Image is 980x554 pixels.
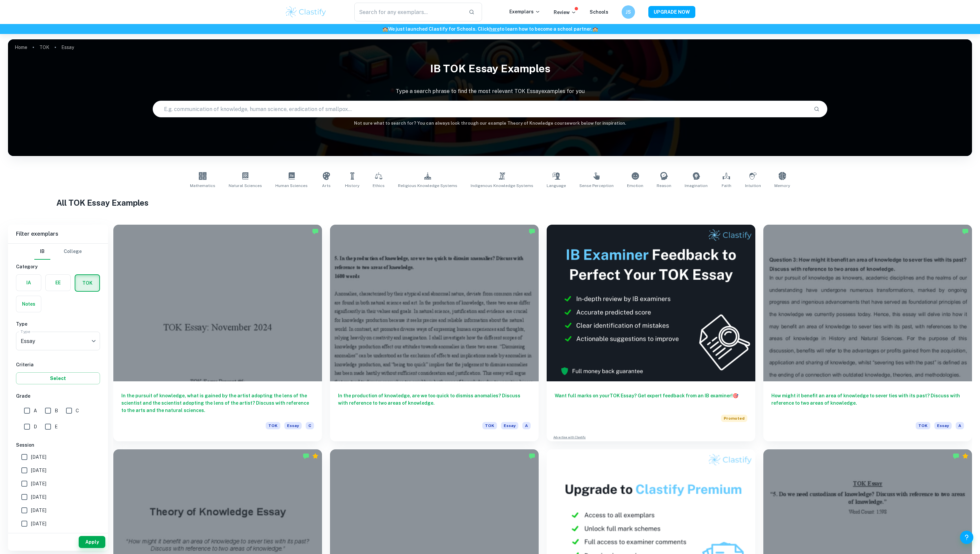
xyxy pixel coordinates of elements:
[471,183,533,189] span: Indigenous Knowledge Systems
[21,329,30,334] label: Type
[303,453,309,459] img: Marked
[962,228,969,235] img: Marked
[56,197,924,209] h1: All TOK Essay Examples
[489,26,500,32] a: here
[15,43,27,52] a: Home
[657,183,671,189] span: Reason
[627,183,643,189] span: Emotion
[64,244,82,260] button: College
[16,392,100,400] h6: Grade
[121,392,314,414] h6: In the pursuit of knowledge, what is gained by the artist adopting the lens of the scientist and ...
[382,26,388,32] span: 🏫
[312,228,319,235] img: Marked
[285,5,327,19] img: Clastify logo
[962,453,969,459] div: Premium
[482,422,497,429] span: TOK
[622,5,635,19] button: JS
[31,507,46,514] span: [DATE]
[31,453,46,461] span: [DATE]
[934,422,952,429] span: Essay
[229,183,262,189] span: Natural Sciences
[16,361,100,368] h6: Criteria
[960,531,973,544] button: Help and Feedback
[916,422,930,429] span: TOK
[354,3,463,21] input: Search for any exemplars...
[953,453,959,459] img: Marked
[8,58,972,79] h1: IB TOK Essay examples
[61,44,74,51] p: Essay
[721,415,747,422] span: Promoted
[685,183,708,189] span: Imagination
[373,183,385,189] span: Ethics
[763,225,972,441] a: How might it benefit an area of knowledge to sever ties with its past? Discuss with reference to ...
[1,25,979,33] h6: We just launched Clastify for Schools. Click to learn how to become a school partner.
[113,225,322,441] a: In the pursuit of knowledge, what is gained by the artist adopting the lens of the scientist and ...
[322,183,331,189] span: Arts
[722,183,731,189] span: Faith
[34,407,37,414] span: A
[31,493,46,501] span: [DATE]
[579,183,614,189] span: Sense Perception
[55,423,58,430] span: E
[39,43,49,52] a: TOK
[190,183,215,189] span: Mathematics
[547,183,566,189] span: Language
[153,100,808,118] input: E.g. communication of knowledge, human science, eradication of smallpox...
[547,225,755,441] a: Want full marks on yourTOK Essay? Get expert feedback from an IB examiner!PromotedAdvertise with ...
[34,244,82,260] div: Filter type choice
[330,225,539,441] a: In the production of knowledge, are we too quick to dismiss anomalies? Discuss with reference to ...
[8,87,972,95] p: Type a search phrase to find the most relevant TOK Essay examples for you
[8,120,972,127] h6: Not sure what to search for? You can always look through our example Theory of Knowledge coursewo...
[733,393,738,398] span: 🎯
[501,422,518,429] span: Essay
[338,392,531,414] h6: In the production of knowledge, are we too quick to dismiss anomalies? Discuss with reference to ...
[266,422,280,429] span: TOK
[16,275,41,291] button: IA
[522,422,531,429] span: A
[774,183,790,189] span: Memory
[625,8,632,16] h6: JS
[398,183,457,189] span: Religious Knowledge Systems
[16,372,100,384] button: Select
[16,263,100,270] h6: Category
[771,392,964,414] h6: How might it benefit an area of knowledge to sever ties with its past? Discuss with reference to ...
[31,467,46,474] span: [DATE]
[529,453,535,459] img: Marked
[8,225,108,243] h6: Filter exemplars
[555,392,747,407] h6: Want full marks on your TOK Essay ? Get expert feedback from an IB examiner!
[529,228,535,235] img: Marked
[31,480,46,487] span: [DATE]
[956,422,964,429] span: A
[509,8,540,15] p: Exemplars
[34,244,50,260] button: IB
[745,183,761,189] span: Intuition
[275,183,308,189] span: Human Sciences
[590,9,608,15] a: Schools
[306,422,314,429] span: C
[811,103,822,115] button: Search
[75,275,99,291] button: TOK
[31,520,46,527] span: [DATE]
[284,422,302,429] span: Essay
[345,183,359,189] span: History
[16,441,100,449] h6: Session
[592,26,598,32] span: 🏫
[553,435,586,440] a: Advertise with Clastify
[312,453,319,459] div: Premium
[55,407,58,414] span: B
[79,536,105,548] button: Apply
[46,275,70,291] button: EE
[16,320,100,328] h6: Type
[547,225,755,381] img: Thumbnail
[34,423,37,430] span: D
[16,332,100,350] div: Essay
[76,407,79,414] span: C
[16,296,41,312] button: Notes
[554,9,576,16] p: Review
[648,6,695,18] button: UPGRADE NOW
